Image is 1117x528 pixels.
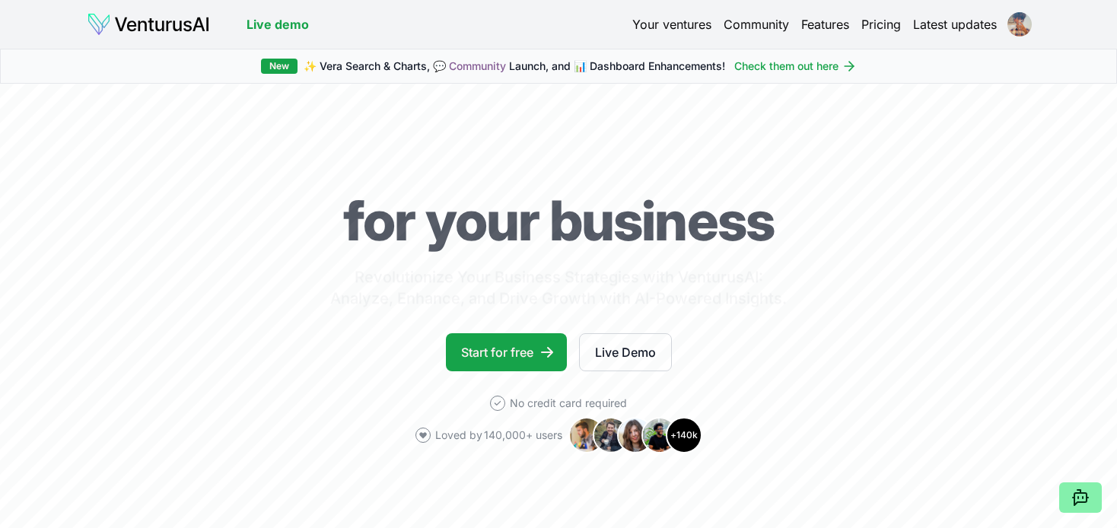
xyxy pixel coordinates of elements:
[801,15,849,33] a: Features
[1007,12,1032,37] img: ACg8ocJMDzBIR0aednzrnFUv8X8-9yWGmwPlnVs8u-xV7GZfDUM9bfqM=s96-c
[641,417,678,453] img: Avatar 4
[579,333,672,371] a: Live Demo
[449,59,506,72] a: Community
[724,15,789,33] a: Community
[446,333,567,371] a: Start for free
[87,12,210,37] img: logo
[861,15,901,33] a: Pricing
[913,15,997,33] a: Latest updates
[568,417,605,453] img: Avatar 1
[261,59,298,74] div: New
[617,417,654,453] img: Avatar 3
[304,59,725,74] span: ✨ Vera Search & Charts, 💬 Launch, and 📊 Dashboard Enhancements!
[593,417,629,453] img: Avatar 2
[734,59,857,74] a: Check them out here
[247,15,309,33] a: Live demo
[632,15,711,33] a: Your ventures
